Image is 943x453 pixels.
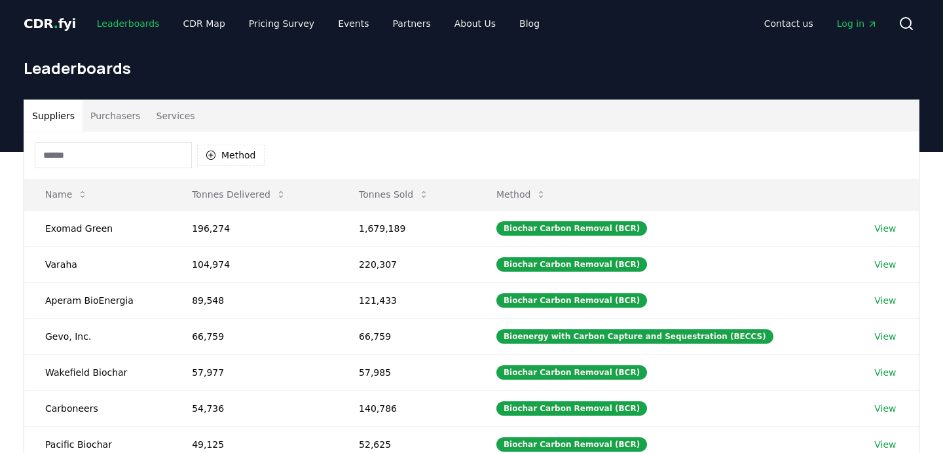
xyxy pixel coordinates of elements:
a: View [874,330,896,343]
a: View [874,366,896,379]
button: Tonnes Sold [348,181,439,208]
a: CDR.fyi [24,14,76,33]
div: Biochar Carbon Removal (BCR) [496,293,647,308]
button: Tonnes Delivered [181,181,297,208]
div: Biochar Carbon Removal (BCR) [496,365,647,380]
a: Pricing Survey [238,12,325,35]
a: View [874,258,896,271]
a: View [874,402,896,415]
a: Log in [826,12,888,35]
a: View [874,222,896,235]
a: CDR Map [173,12,236,35]
td: Wakefield Biochar [24,354,171,390]
span: . [54,16,58,31]
td: 104,974 [171,246,338,282]
div: Biochar Carbon Removal (BCR) [496,257,647,272]
div: Bioenergy with Carbon Capture and Sequestration (BECCS) [496,329,773,344]
nav: Main [754,12,888,35]
button: Name [35,181,98,208]
a: View [874,438,896,451]
td: 57,977 [171,354,338,390]
h1: Leaderboards [24,58,919,79]
button: Services [149,100,203,132]
td: 140,786 [338,390,475,426]
td: 196,274 [171,210,338,246]
td: Varaha [24,246,171,282]
td: 121,433 [338,282,475,318]
div: Biochar Carbon Removal (BCR) [496,437,647,452]
td: 89,548 [171,282,338,318]
span: Log in [837,17,878,30]
td: 54,736 [171,390,338,426]
a: Events [327,12,379,35]
nav: Main [86,12,550,35]
a: Partners [382,12,441,35]
td: 57,985 [338,354,475,390]
button: Method [486,181,557,208]
div: Biochar Carbon Removal (BCR) [496,221,647,236]
button: Method [197,145,265,166]
td: Carboneers [24,390,171,426]
a: Contact us [754,12,824,35]
button: Purchasers [83,100,149,132]
a: Blog [509,12,550,35]
td: Exomad Green [24,210,171,246]
td: 66,759 [171,318,338,354]
button: Suppliers [24,100,83,132]
td: 66,759 [338,318,475,354]
td: 220,307 [338,246,475,282]
a: Leaderboards [86,12,170,35]
span: CDR fyi [24,16,76,31]
td: Aperam BioEnergia [24,282,171,318]
td: Gevo, Inc. [24,318,171,354]
a: About Us [444,12,506,35]
td: 1,679,189 [338,210,475,246]
div: Biochar Carbon Removal (BCR) [496,401,647,416]
a: View [874,294,896,307]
